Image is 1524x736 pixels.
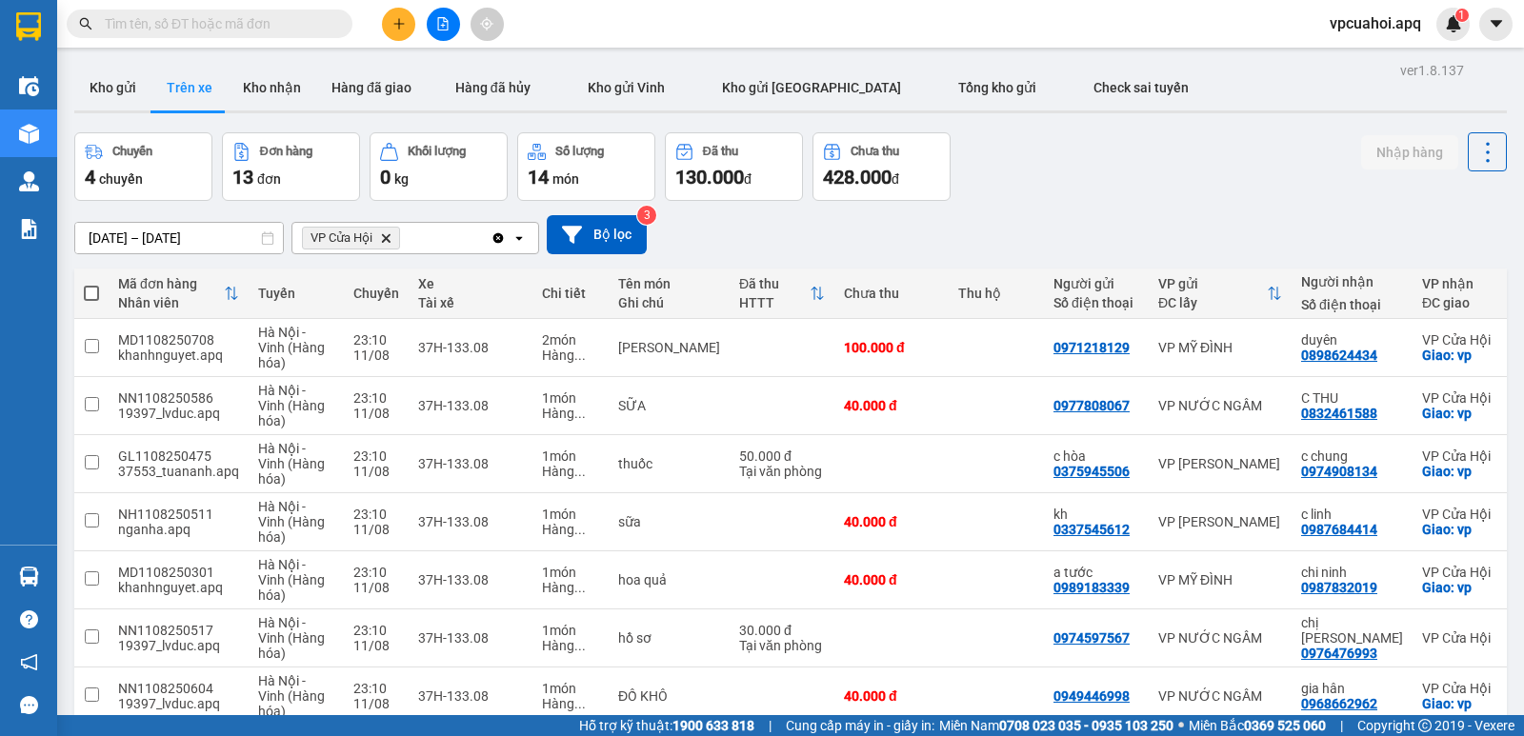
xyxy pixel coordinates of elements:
span: Kho gửi [GEOGRAPHIC_DATA] [722,80,901,95]
div: 37H-133.08 [418,340,523,355]
span: 13 [232,166,253,189]
button: Kho nhận [228,65,316,110]
img: logo-vxr [16,12,41,41]
div: hoa quả [618,572,720,587]
div: 0832461588 [1301,406,1377,421]
div: NN1108250604 [118,681,239,696]
div: khanhnguyet.apq [118,348,239,363]
div: 37H-133.08 [418,398,523,413]
sup: 3 [637,206,656,225]
button: Chuyến4chuyến [74,132,212,201]
span: caret-down [1488,15,1505,32]
div: Tuyến [258,286,334,301]
div: Đã thu [703,145,738,158]
div: 23:10 [353,623,399,638]
img: warehouse-icon [19,124,39,144]
span: plus [392,17,406,30]
div: Khối lượng [408,145,466,158]
div: sữa [618,514,720,529]
img: warehouse-icon [19,76,39,96]
span: search [79,17,92,30]
div: VP gửi [1158,276,1267,291]
span: copyright [1418,719,1432,732]
th: Toggle SortBy [730,269,834,319]
div: VP MỸ ĐÌNH [1158,572,1282,587]
div: Thu hộ [958,286,1034,301]
button: plus [382,8,415,41]
svg: Delete [380,232,391,244]
div: ĐC lấy [1158,295,1267,310]
div: Xe [418,276,523,291]
button: aim [471,8,504,41]
div: VP [PERSON_NAME] [1158,456,1282,471]
div: 11/08 [353,348,399,363]
span: Cung cấp máy in - giấy in: [786,715,934,736]
div: MD1108250301 [118,565,239,580]
div: Người nhận [1301,274,1403,289]
div: Tại văn phòng [739,638,825,653]
div: VP NƯỚC NGẦM [1158,630,1282,646]
img: warehouse-icon [19,567,39,587]
div: 0974908134 [1301,464,1377,479]
div: 23:10 [353,332,399,348]
div: MD1108250708 [118,332,239,348]
div: VP MỸ ĐÌNH [1158,340,1282,355]
div: Chuyến [112,145,152,158]
span: Hà Nội - Vinh (Hàng hóa) [258,383,325,428]
span: Miền Nam [939,715,1173,736]
div: 23:10 [353,390,399,406]
div: 0974597567 [1053,630,1130,646]
span: ... [574,580,586,595]
div: c chung [1301,448,1403,464]
span: Miền Bắc [1189,715,1326,736]
div: 0949446998 [1053,688,1130,704]
span: ... [574,522,586,537]
span: Check sai tuyến [1093,80,1189,95]
div: Chi tiết [542,286,599,301]
div: 30.000 đ [739,623,825,638]
span: món [552,171,579,187]
button: file-add [427,8,460,41]
span: 428.000 [823,166,892,189]
div: 0375945506 [1053,464,1130,479]
div: Hàng thông thường [542,696,599,711]
div: Số lượng [555,145,604,158]
div: c hòa [1053,448,1139,464]
div: Tên món [618,276,720,291]
div: Số điện thoại [1301,297,1403,312]
div: 1 món [542,623,599,638]
span: Hỗ trợ kỹ thuật: [579,715,754,736]
div: 19397_lvduc.apq [118,406,239,421]
span: 0 [380,166,391,189]
span: Hà Nội - Vinh (Hàng hóa) [258,325,325,370]
button: Chưa thu428.000đ [812,132,951,201]
button: Hàng đã giao [316,65,427,110]
button: Nhập hàng [1361,135,1458,169]
span: kg [394,171,409,187]
div: Đã thu [739,276,810,291]
th: Toggle SortBy [1149,269,1292,319]
div: NH1108250511 [118,507,239,522]
th: Toggle SortBy [109,269,249,319]
div: duyên [1301,332,1403,348]
div: 11/08 [353,406,399,421]
div: 0971218129 [1053,340,1130,355]
div: 1 món [542,448,599,464]
span: Hà Nội - Vinh (Hàng hóa) [258,557,325,603]
div: hồ sơ [618,630,720,646]
div: chị vân hà [1301,615,1403,646]
div: Đơn hàng [260,145,312,158]
div: Hàng thông thường [542,348,599,363]
div: Hàng thông thường [542,522,599,537]
button: Đơn hàng13đơn [222,132,360,201]
div: 11/08 [353,522,399,537]
div: Tài xế [418,295,523,310]
span: đ [744,171,752,187]
span: đ [892,171,899,187]
div: kh [1053,507,1139,522]
strong: 0369 525 060 [1244,718,1326,733]
div: 0987684414 [1301,522,1377,537]
div: Hàng thông thường [542,464,599,479]
div: 2 món [542,332,599,348]
span: ... [574,638,586,653]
